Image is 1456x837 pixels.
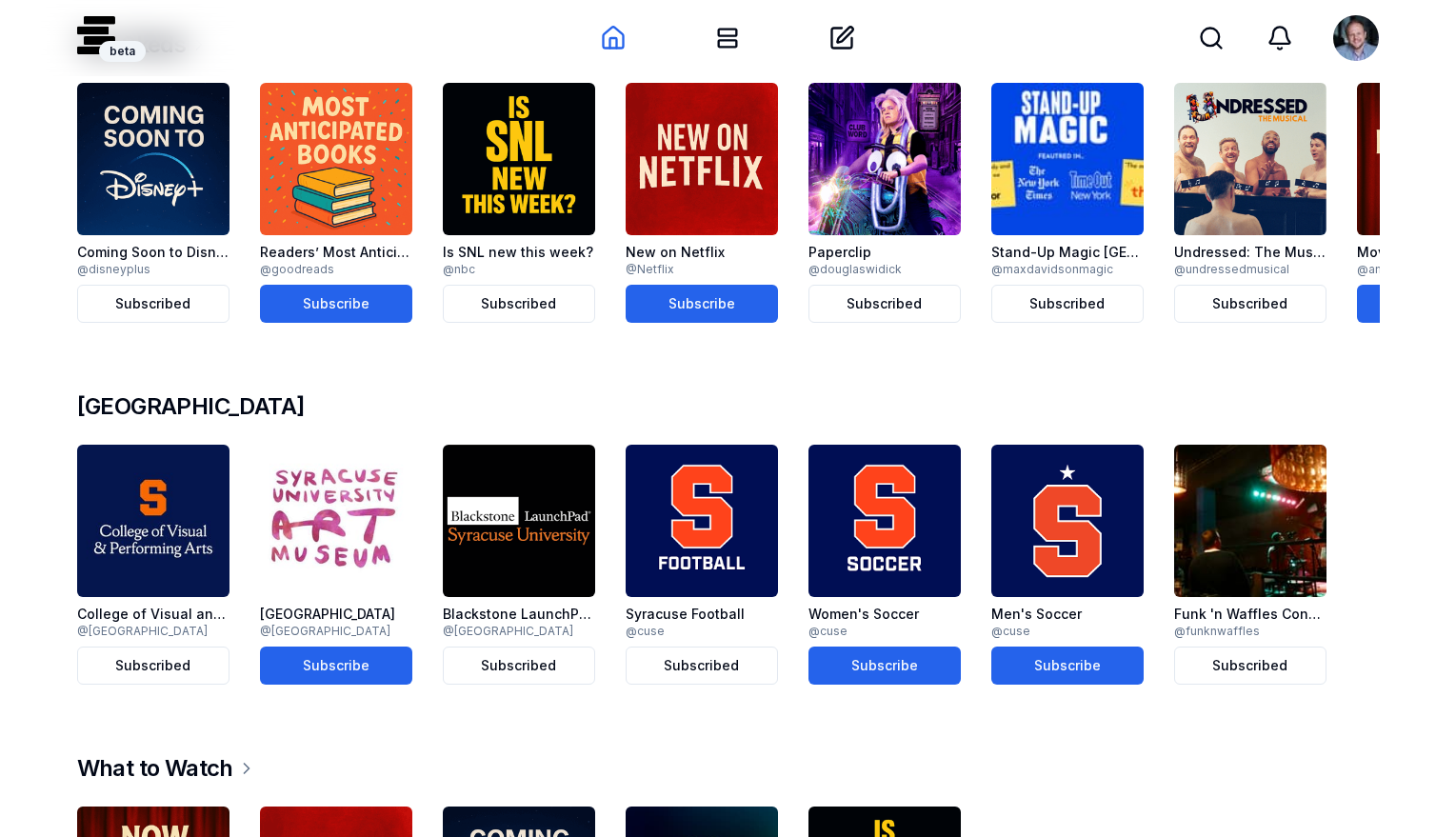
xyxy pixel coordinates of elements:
[77,391,1380,422] h2: [GEOGRAPHIC_DATA]
[626,647,778,685] button: Subscribed
[77,243,229,262] a: Coming Soon to Disney+
[1174,262,1326,277] a: @undressedmusical
[626,605,778,624] a: Syracuse Football
[443,445,595,597] img: Blackstone LaunchPad
[991,605,1144,624] a: Men's Soccer
[626,83,778,235] img: New on Netflix
[991,647,1144,685] button: Subscribe
[260,647,412,685] button: Subscribe
[991,285,1144,323] button: Subscribed
[991,624,1144,639] p: @ cuse
[808,624,961,639] a: @cuse
[443,624,595,639] a: @[GEOGRAPHIC_DATA]
[991,624,1144,639] a: @cuse
[260,285,412,323] button: Subscribe
[1174,624,1326,639] p: @ funknwaffles
[260,605,412,624] a: [GEOGRAPHIC_DATA]
[77,624,229,639] p: @ [GEOGRAPHIC_DATA]
[1174,285,1326,323] button: Subscribed
[626,243,778,262] a: New on Netflix
[443,243,595,262] a: Is SNL new this week?
[443,262,595,277] a: @nbc
[1174,262,1326,277] p: @ undressedmusical
[77,83,229,235] img: Coming Soon to Disney+
[77,445,229,597] img: College of Visual and Performing Arts
[443,285,595,323] button: Subscribed
[991,445,1144,597] img: Men's Soccer
[77,647,229,685] button: Subscribed
[99,41,146,62] div: beta
[77,262,229,277] a: @disneyplus
[1174,243,1326,262] a: Undressed: The Musical
[260,83,412,235] img: Readers’ Most Anticipated Books of 2025
[77,624,229,639] a: @[GEOGRAPHIC_DATA]
[443,605,595,624] a: Blackstone LaunchPad
[808,285,961,323] button: Subscribed
[1333,15,1379,61] img: mattbritten
[260,624,412,639] a: @[GEOGRAPHIC_DATA]
[443,624,595,639] p: @ [GEOGRAPHIC_DATA]
[77,262,229,277] p: @ disneyplus
[626,262,778,277] p: @ Netflix
[443,83,595,235] img: Is SNL new this week?
[626,624,778,639] p: @ cuse
[626,285,778,323] button: Subscribe
[991,243,1144,262] a: Stand-Up Magic [GEOGRAPHIC_DATA]
[1174,624,1326,639] a: @funknwaffles
[626,624,778,639] a: @cuse
[77,753,233,784] h2: What to Watch
[626,445,778,597] img: Syracuse Football
[77,605,229,624] a: College of Visual and Performing Arts
[1174,647,1326,685] button: Subscribed
[991,262,1144,277] p: @ maxdavidsonmagic
[991,83,1144,235] img: Stand-Up Magic NYC
[808,647,961,685] button: Subscribe
[808,262,961,277] a: @douglaswidick
[808,624,961,639] p: @ cuse
[808,243,961,262] a: Paperclip
[260,262,412,277] p: @ goodreads
[443,647,595,685] button: Subscribed
[77,753,1380,784] a: What to Watch
[808,445,961,597] img: Women's Soccer
[808,605,961,624] a: Women's Soccer
[260,262,412,277] a: @goodreads
[1174,605,1326,624] a: Funk 'n Waffles Concerts
[808,83,961,235] img: Paperclip
[443,262,595,277] p: @ nbc
[77,16,115,54] img: logo
[808,262,961,277] p: @ douglaswidick
[260,445,412,597] img: Syracuse University Art Museum
[626,262,778,277] a: @Netflix
[77,285,229,323] button: Subscribed
[260,624,412,639] p: @ [GEOGRAPHIC_DATA]
[1174,83,1326,235] img: Undressed: The Musical
[1174,445,1326,597] img: Funk 'n Waffles Concerts
[991,262,1144,277] a: @maxdavidsonmagic
[260,243,412,262] a: Readers’ Most Anticipated Books of 2025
